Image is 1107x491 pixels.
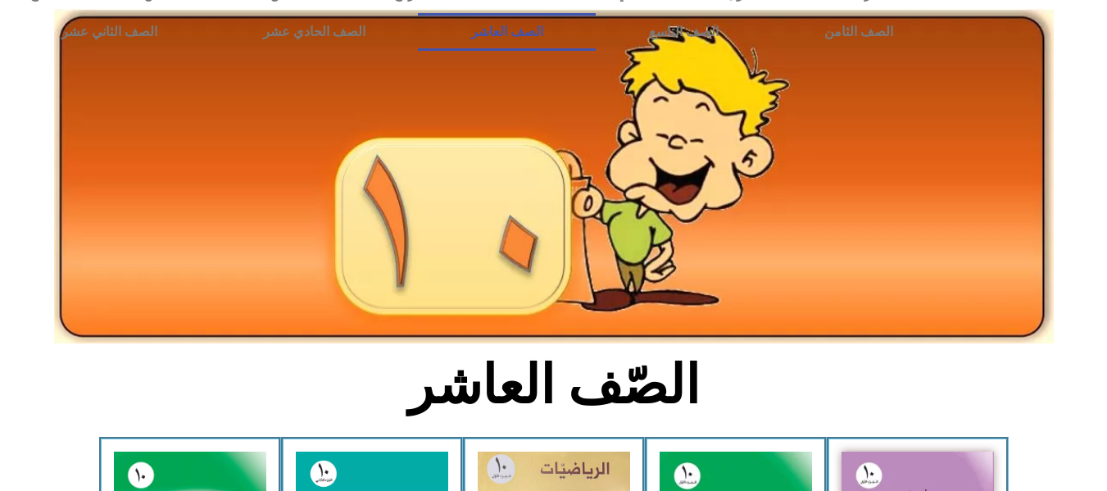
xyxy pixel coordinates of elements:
[771,13,946,51] a: الصف الثامن
[596,13,771,51] a: الصف التاسع
[418,13,596,51] a: الصف العاشر
[283,353,824,417] h2: الصّف العاشر
[8,13,210,51] a: الصف الثاني عشر
[210,13,418,51] a: الصف الحادي عشر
